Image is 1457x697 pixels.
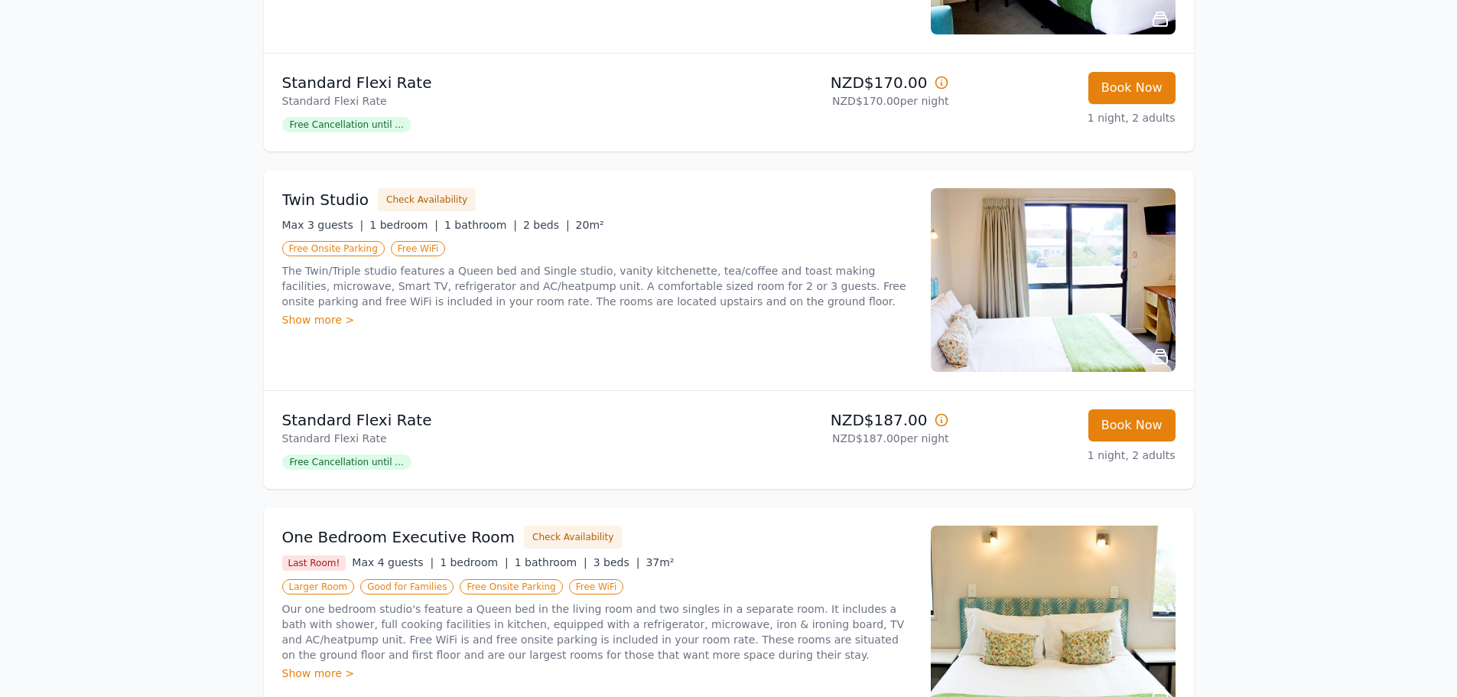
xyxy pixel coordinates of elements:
div: Show more > [282,666,912,681]
p: Our one bedroom studio's feature a Queen bed in the living room and two singles in a separate roo... [282,601,912,663]
span: 1 bathroom | [444,219,517,231]
button: Book Now [1088,72,1176,104]
div: Show more > [282,312,912,327]
button: Book Now [1088,409,1176,441]
p: 1 night, 2 adults [961,448,1176,463]
span: 20m² [576,219,604,231]
p: Standard Flexi Rate [282,72,723,93]
span: Free WiFi [569,579,624,594]
p: The Twin/Triple studio features a Queen bed and Single studio, vanity kitchenette, tea/coffee and... [282,263,912,309]
h3: One Bedroom Executive Room [282,526,515,548]
span: 1 bedroom | [440,556,509,568]
p: Standard Flexi Rate [282,93,723,109]
p: NZD$187.00 per night [735,431,949,446]
span: 2 beds | [523,219,570,231]
span: Max 3 guests | [282,219,364,231]
span: 1 bedroom | [369,219,438,231]
span: Free Onsite Parking [460,579,562,594]
span: Free Cancellation until ... [282,454,411,470]
p: Standard Flexi Rate [282,409,723,431]
span: Free Onsite Parking [282,241,385,256]
span: Free Cancellation until ... [282,117,411,132]
span: Last Room! [282,555,346,571]
span: 1 bathroom | [515,556,587,568]
p: Standard Flexi Rate [282,431,723,446]
p: NZD$187.00 [735,409,949,431]
p: 1 night, 2 adults [961,110,1176,125]
span: Good for Families [360,579,454,594]
span: Free WiFi [391,241,446,256]
span: Larger Room [282,579,355,594]
p: NZD$170.00 [735,72,949,93]
span: 37m² [646,556,674,568]
span: 3 beds | [594,556,640,568]
button: Check Availability [378,188,476,211]
span: Max 4 guests | [352,556,434,568]
h3: Twin Studio [282,189,369,210]
button: Check Availability [524,526,622,549]
p: NZD$170.00 per night [735,93,949,109]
